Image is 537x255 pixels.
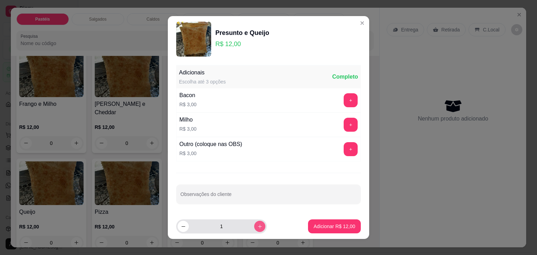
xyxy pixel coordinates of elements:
[254,221,265,232] button: increase-product-quantity
[180,194,357,201] input: Observações do cliente
[179,125,196,132] p: R$ 3,00
[344,93,358,107] button: add
[344,142,358,156] button: add
[179,101,196,108] p: R$ 3,00
[314,223,355,230] p: Adicionar R$ 12,00
[179,91,196,100] div: Bacon
[179,140,242,148] div: Outro (coloque nas OBS)
[179,116,196,124] div: Milho
[344,118,358,132] button: add
[215,39,269,49] p: R$ 12,00
[179,150,242,157] p: R$ 3,00
[179,78,226,85] div: Escolha até 3 opções
[308,219,361,233] button: Adicionar R$ 12,00
[178,221,189,232] button: decrease-product-quantity
[332,73,358,81] div: Completo
[357,17,368,29] button: Close
[215,28,269,38] div: Presunto e Queijo
[179,68,226,77] div: Adicionais
[176,22,211,57] img: product-image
